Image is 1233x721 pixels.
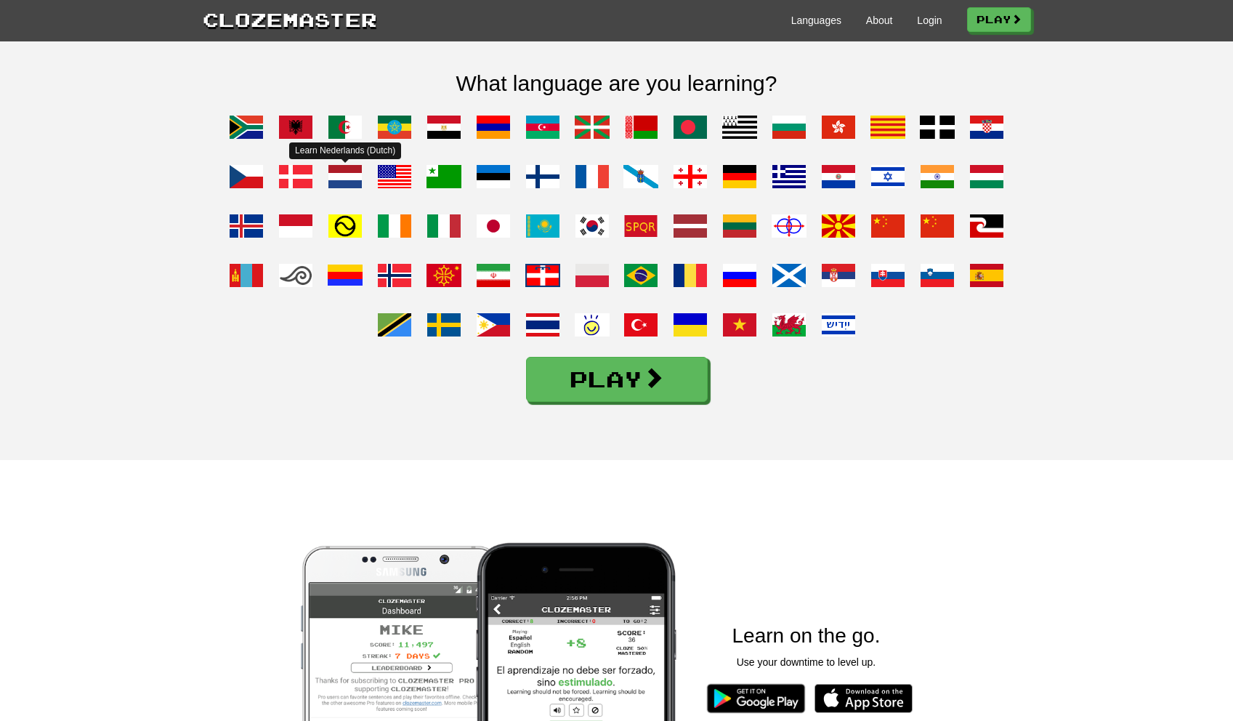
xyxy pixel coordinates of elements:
[203,6,377,33] a: Clozemaster
[917,13,942,28] a: Login
[526,357,708,402] a: Play
[814,684,913,713] img: Download_on_the_App_Store_Badge_US-UK_135x40-25178aeef6eb6b83b96f5f2d004eda3bffbb37122de64afbaef7...
[967,7,1031,32] a: Play
[791,13,841,28] a: Languages
[866,13,893,28] a: About
[289,142,401,159] div: Learn Nederlands (Dutch)
[203,71,1031,95] h2: What language are you learning?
